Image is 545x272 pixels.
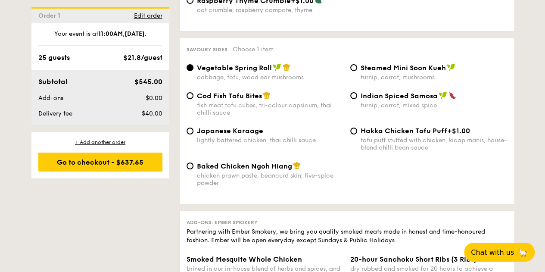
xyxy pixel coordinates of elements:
[134,12,162,19] span: Edit order
[263,91,271,99] img: icon-chef-hat.a58ddaea.svg
[350,255,476,263] span: 20-hour Sanchoku Short Ribs (3 Ribs)
[361,137,507,151] div: tofu puff stuffed with chicken, kicap manis, house-blend chilli bean sauce
[197,162,292,170] span: Baked Chicken Ngoh Hiang
[197,64,272,72] span: Vegetable Spring Roll
[350,92,357,99] input: Indian Spiced Samosaturnip, carrot, mixed spice
[187,128,193,134] input: Japanese Karaagelightly battered chicken, thai chilli sauce
[448,91,456,99] img: icon-spicy.37a8142b.svg
[38,12,64,19] span: Order 1
[197,74,343,81] div: cabbage, tofu, wood ear mushrooms
[361,127,447,135] span: Hakka Chicken Tofu Puff
[38,153,162,172] div: Go to checkout - $637.65
[197,172,343,187] div: chicken prawn paste, beancurd skin, five-spice powder
[187,92,193,99] input: Cod Fish Tofu Bitesfish meat tofu cubes, tri-colour capsicum, thai chilli sauce
[187,163,193,169] input: Baked Chicken Ngoh Hiangchicken prawn paste, beancurd skin, five-spice powder
[197,6,343,14] div: oat crumble, raspberry compote, thyme
[361,64,446,72] span: Steamed Mini Soon Kueh
[123,53,162,63] div: $21.8/guest
[187,228,507,245] div: Partnering with Ember Smokery, we bring you quality smoked meats made in honest and time-honoured...
[125,30,145,38] strong: [DATE]
[38,110,72,117] span: Delivery fee
[361,92,438,100] span: Indian Spiced Samosa
[197,102,343,116] div: fish meat tofu cubes, tri-colour capsicum, thai chilli sauce
[187,255,302,263] span: Smoked Mesquite Whole Chicken
[350,128,357,134] input: Hakka Chicken Tofu Puff+$1.00tofu puff stuffed with chicken, kicap manis, house-blend chilli bean...
[187,47,227,53] span: Savoury sides
[293,162,301,169] img: icon-chef-hat.a58ddaea.svg
[273,63,281,71] img: icon-vegan.f8ff3823.svg
[187,64,193,71] input: Vegetable Spring Rollcabbage, tofu, wood ear mushrooms
[447,63,455,71] img: icon-vegan.f8ff3823.svg
[38,78,68,86] span: Subtotal
[471,248,514,256] span: Chat with us
[233,46,274,53] span: Choose 1 item
[350,64,357,71] input: Steamed Mini Soon Kuehturnip, carrot, mushrooms
[187,219,258,225] span: Add-ons: Ember Smokery
[197,137,343,144] div: lightly battered chicken, thai chilli sauce
[38,30,162,46] div: Your event is at , .
[145,94,162,102] span: $0.00
[283,63,290,71] img: icon-chef-hat.a58ddaea.svg
[361,102,507,109] div: turnip, carrot, mixed spice
[464,243,535,262] button: Chat with us🦙
[134,78,162,86] span: $545.00
[141,110,162,117] span: $40.00
[361,74,507,81] div: turnip, carrot, mushrooms
[98,30,123,38] strong: 11:00AM
[38,94,63,102] span: Add-ons
[197,92,262,100] span: Cod Fish Tofu Bites
[38,139,162,146] div: + Add another order
[447,127,470,135] span: +$1.00
[38,53,70,63] div: 25 guests
[439,91,447,99] img: icon-vegan.f8ff3823.svg
[197,127,263,135] span: Japanese Karaage
[517,247,528,257] span: 🦙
